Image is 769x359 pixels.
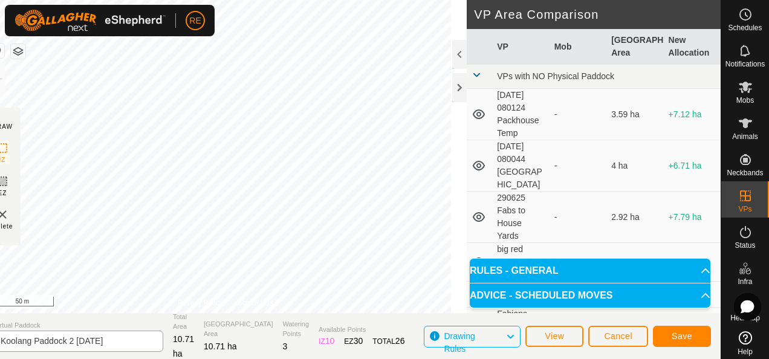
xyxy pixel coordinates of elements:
[283,341,288,351] span: 3
[344,335,363,348] div: EZ
[11,44,25,59] button: Map Layers
[545,331,564,341] span: View
[470,283,710,308] p-accordion-header: ADVICE - SCHEDULED MOVES
[604,331,632,341] span: Cancel
[354,336,363,346] span: 30
[554,108,602,121] div: -
[554,211,602,224] div: -
[497,71,614,81] span: VPs with NO Physical Paddock
[325,336,335,346] span: 10
[672,331,692,341] span: Save
[738,205,751,213] span: VPs
[664,192,721,243] td: +7.79 ha
[470,259,710,283] p-accordion-header: RULES - GENERAL
[606,140,663,192] td: 4 ha
[588,326,648,347] button: Cancel
[474,7,721,22] h2: VP Area Comparison
[738,348,753,355] span: Help
[204,341,237,351] span: 10.71 ha
[470,266,559,276] span: RULES - GENERAL
[492,29,549,65] th: VP
[606,243,663,282] td: 6.07 ha
[319,335,334,348] div: IZ
[664,29,721,65] th: New Allocation
[664,89,721,140] td: +7.12 ha
[15,10,166,31] img: Gallagher Logo
[727,169,763,176] span: Neckbands
[492,192,549,243] td: 290625 Fabs to House Yards
[728,24,762,31] span: Schedules
[554,256,602,268] div: -
[606,89,663,140] td: 3.59 ha
[492,243,549,282] td: big red wooden yards
[606,192,663,243] td: 2.92 ha
[189,15,201,27] span: RE
[178,297,223,308] a: Privacy Policy
[173,312,194,332] span: Total Area
[653,326,711,347] button: Save
[319,325,404,335] span: Available Points
[204,319,273,339] span: [GEOGRAPHIC_DATA] Area
[173,334,194,358] span: 10.71 ha
[606,29,663,65] th: [GEOGRAPHIC_DATA] Area
[492,140,549,192] td: [DATE] 080044 [GEOGRAPHIC_DATA]
[736,97,754,104] span: Mobs
[283,319,310,339] span: Watering Points
[738,278,752,285] span: Infra
[492,89,549,140] td: [DATE] 080124 Packhouse Temp
[395,336,405,346] span: 26
[470,291,612,300] span: ADVICE - SCHEDULED MOVES
[444,331,475,354] span: Drawing Rules
[238,297,273,308] a: Contact Us
[664,140,721,192] td: +6.71 ha
[525,326,583,347] button: View
[732,133,758,140] span: Animals
[554,160,602,172] div: -
[730,314,760,322] span: Heatmap
[372,335,404,348] div: TOTAL
[735,242,755,249] span: Status
[550,29,606,65] th: Mob
[664,243,721,282] td: +4.64 ha
[725,60,765,68] span: Notifications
